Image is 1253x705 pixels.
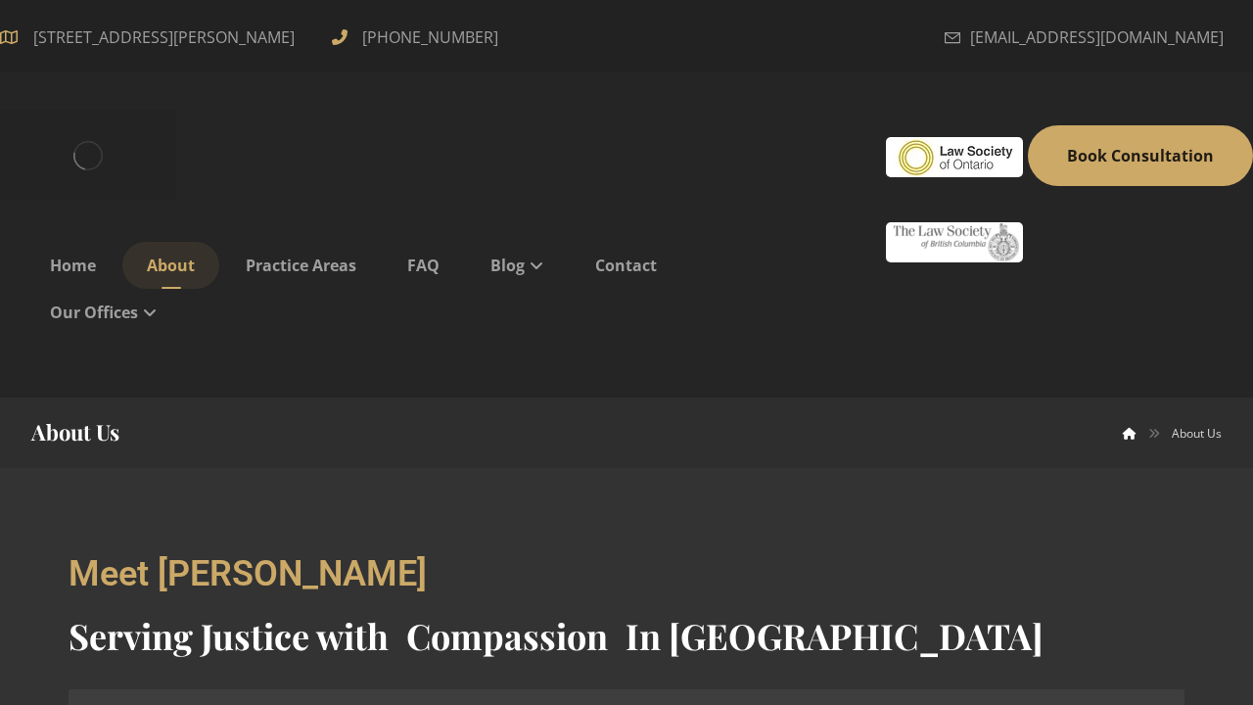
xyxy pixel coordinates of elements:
[1123,425,1137,442] a: Arora Law Services
[221,242,381,289] a: Practice Areas
[69,612,389,659] span: Serving Justice with
[25,289,182,336] a: Our Offices
[886,137,1023,177] img: #
[571,242,681,289] a: Contact
[50,255,96,276] span: Home
[970,22,1224,53] span: [EMAIL_ADDRESS][DOMAIN_NAME]
[246,255,356,276] span: Practice Areas
[147,255,195,276] span: About
[25,242,120,289] a: Home
[490,255,525,276] span: Blog
[31,417,119,447] h1: About Us
[383,242,464,289] a: FAQ
[595,255,657,276] span: Contact
[406,611,608,660] b: Compassion
[50,302,138,323] span: Our Offices
[626,612,1044,659] span: In [GEOGRAPHIC_DATA]
[466,242,569,289] a: Blog
[1067,145,1214,166] span: Book Consultation
[25,22,302,53] span: [STREET_ADDRESS][PERSON_NAME]
[69,556,1184,591] h2: Meet [PERSON_NAME]
[407,255,440,276] span: FAQ
[332,24,503,46] a: [PHONE_NUMBER]
[1028,125,1253,186] a: Book Consultation
[357,22,503,53] span: [PHONE_NUMBER]
[886,222,1023,262] img: #
[122,242,219,289] a: About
